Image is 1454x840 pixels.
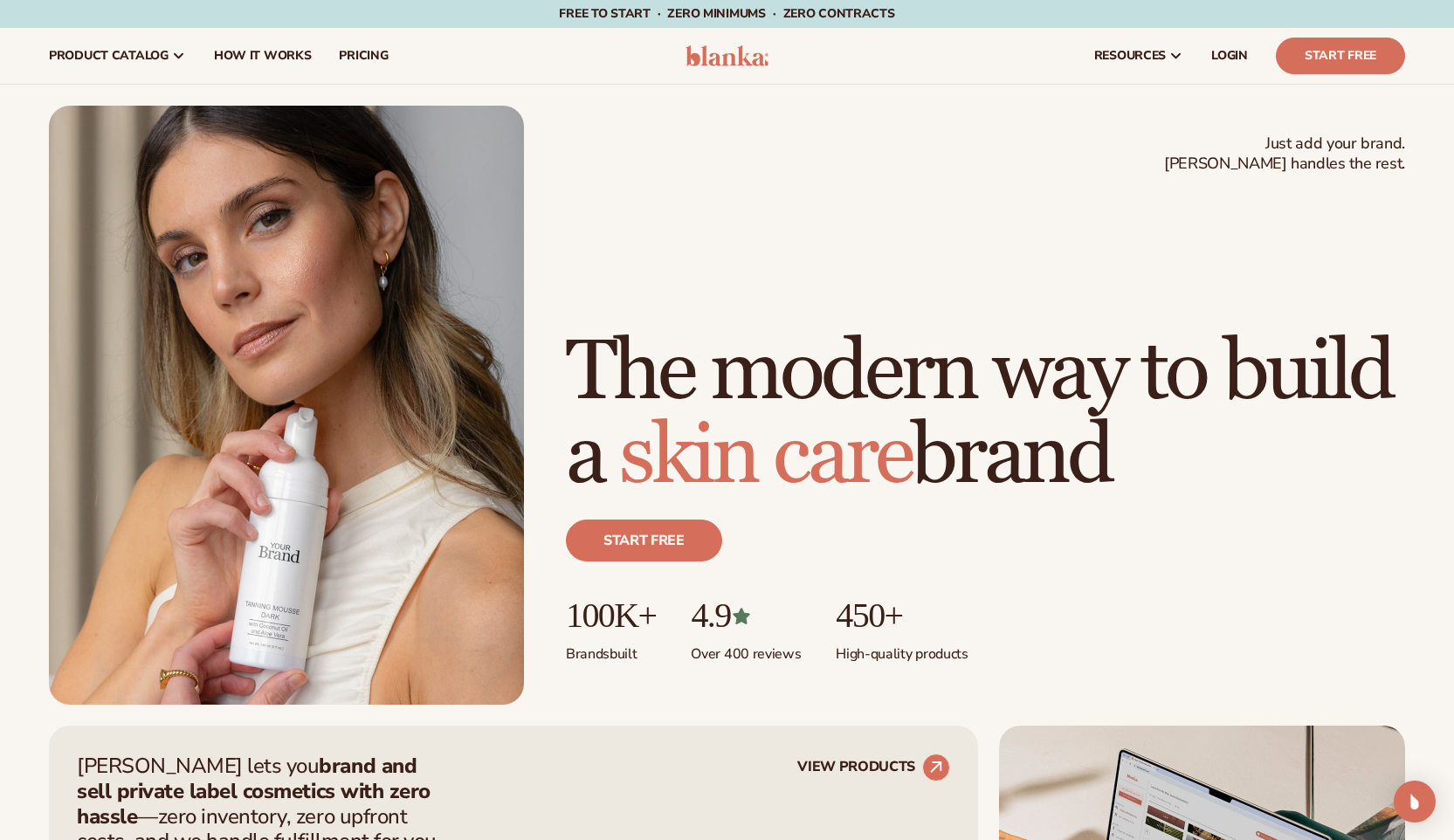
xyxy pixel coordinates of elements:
span: LOGIN [1211,49,1248,63]
a: How It Works [200,28,326,84]
p: 450+ [836,596,968,635]
h1: The modern way to build a brand [566,331,1405,499]
span: Free to start · ZERO minimums · ZERO contracts [559,5,894,22]
span: resources [1094,49,1166,63]
a: pricing [325,28,402,84]
p: High-quality products [836,635,968,664]
img: logo [686,45,768,66]
a: resources [1080,28,1197,84]
a: LOGIN [1197,28,1262,84]
span: skin care [619,405,911,507]
span: product catalog [49,49,169,63]
a: Start free [566,520,722,561]
span: pricing [339,49,388,63]
strong: brand and sell private label cosmetics with zero hassle [77,752,431,830]
p: Over 400 reviews [691,635,801,664]
p: 100K+ [566,596,656,635]
p: Brands built [566,635,656,664]
img: Female holding tanning mousse. [49,106,524,705]
div: Open Intercom Messenger [1394,781,1436,823]
p: 4.9 [691,596,801,635]
span: Just add your brand. [PERSON_NAME] handles the rest. [1164,134,1405,175]
span: How It Works [214,49,312,63]
a: Start Free [1276,38,1405,74]
a: VIEW PRODUCTS [797,754,950,781]
a: product catalog [35,28,200,84]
